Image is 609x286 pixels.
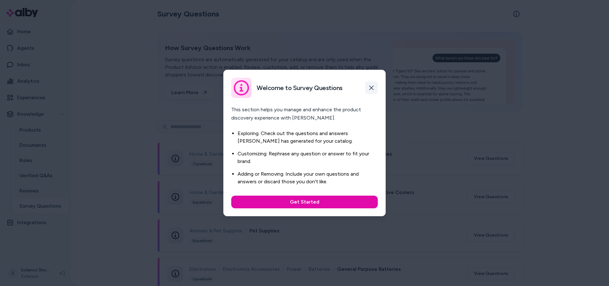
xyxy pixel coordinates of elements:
[231,196,378,208] button: Get Started
[238,150,378,165] li: Customizing: Rephrase any question or answer to fit your brand.
[257,84,343,92] h2: Welcome to Survey Questions
[231,106,378,122] p: This section helps you manage and enhance the product discovery experience with [PERSON_NAME].
[238,170,378,185] li: Adding or Removing: Include your own questions and answers or discard those you don't like.
[238,130,378,145] li: Exploring: Check out the questions and answers [PERSON_NAME] has generated for your catalog.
